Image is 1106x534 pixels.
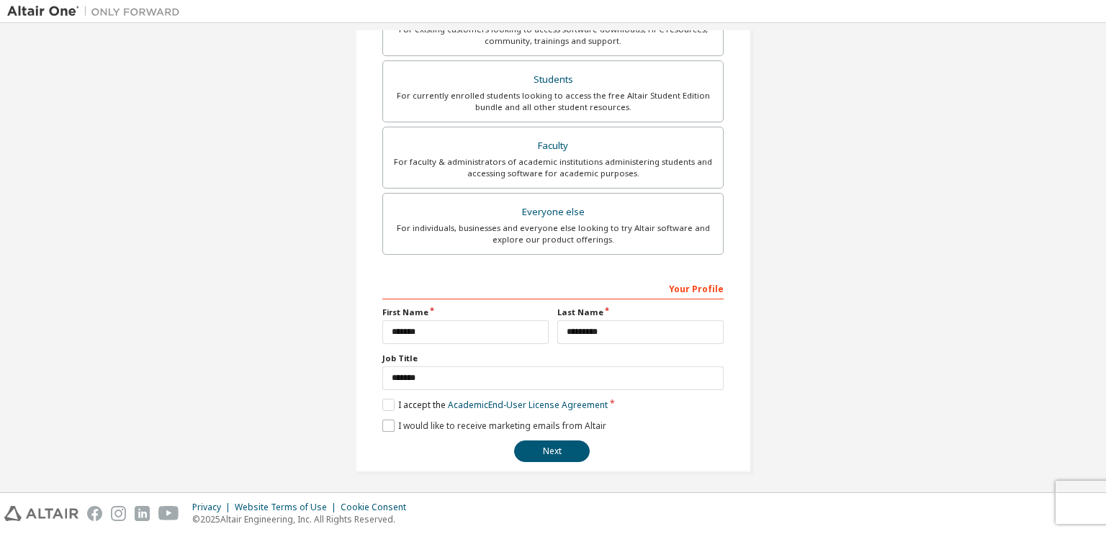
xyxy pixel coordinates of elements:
[392,156,714,179] div: For faculty & administrators of academic institutions administering students and accessing softwa...
[4,506,78,521] img: altair_logo.svg
[392,202,714,222] div: Everyone else
[382,276,724,299] div: Your Profile
[382,353,724,364] label: Job Title
[448,399,608,411] a: Academic End-User License Agreement
[87,506,102,521] img: facebook.svg
[392,70,714,90] div: Students
[135,506,150,521] img: linkedin.svg
[382,420,606,432] label: I would like to receive marketing emails from Altair
[382,307,549,318] label: First Name
[392,24,714,47] div: For existing customers looking to access software downloads, HPC resources, community, trainings ...
[341,502,415,513] div: Cookie Consent
[192,513,415,525] p: © 2025 Altair Engineering, Inc. All Rights Reserved.
[392,222,714,245] div: For individuals, businesses and everyone else looking to try Altair software and explore our prod...
[392,90,714,113] div: For currently enrolled students looking to access the free Altair Student Edition bundle and all ...
[235,502,341,513] div: Website Terms of Use
[557,307,724,318] label: Last Name
[392,136,714,156] div: Faculty
[111,506,126,521] img: instagram.svg
[158,506,179,521] img: youtube.svg
[382,399,608,411] label: I accept the
[514,440,590,462] button: Next
[7,4,187,19] img: Altair One
[192,502,235,513] div: Privacy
